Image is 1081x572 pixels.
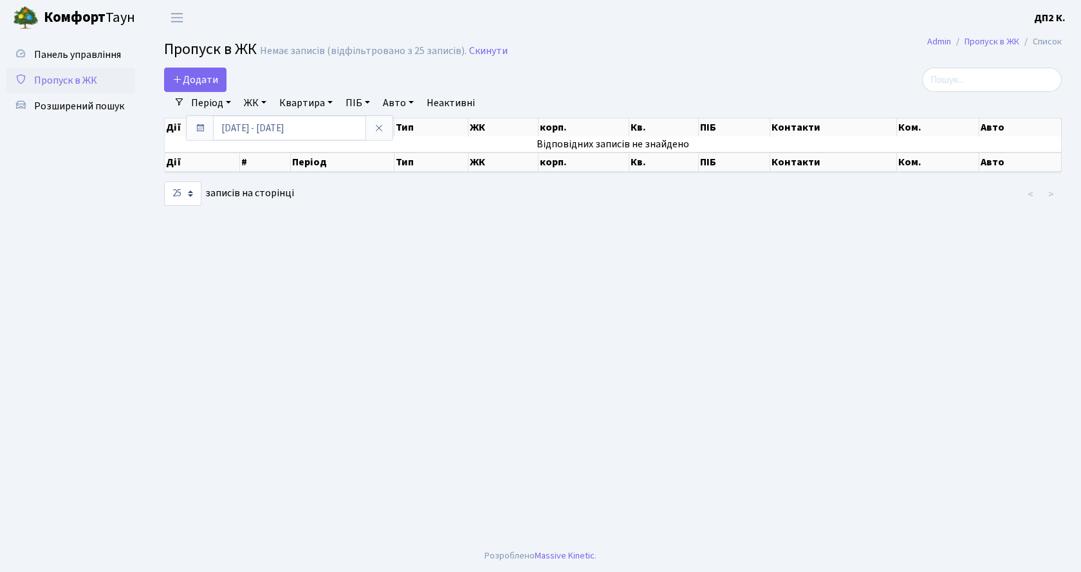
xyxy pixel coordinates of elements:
span: Пропуск в ЖК [164,38,257,60]
th: ПІБ [699,118,770,136]
th: Ком. [897,152,979,172]
a: Massive Kinetic [535,549,595,562]
th: ПІБ [699,152,770,172]
td: Відповідних записів не знайдено [165,136,1062,152]
span: Розширений пошук [34,99,124,113]
a: Додати [164,68,226,92]
a: Скинути [469,45,508,57]
li: Список [1019,35,1062,49]
th: Контакти [770,152,897,172]
a: Квартира [274,92,338,114]
th: ЖК [468,118,539,136]
th: Ком. [897,118,979,136]
a: Період [186,92,236,114]
nav: breadcrumb [908,28,1081,55]
span: Панель управління [34,48,121,62]
a: Панель управління [6,42,135,68]
span: Пропуск в ЖК [34,73,97,88]
span: Таун [44,7,135,29]
a: Пропуск в ЖК [6,68,135,93]
th: Період [291,152,394,172]
a: ЖК [239,92,272,114]
th: Дії [165,152,240,172]
label: записів на сторінці [164,181,294,206]
a: Розширений пошук [6,93,135,119]
b: Комфорт [44,7,106,28]
th: корп. [539,118,629,136]
input: Пошук... [922,68,1062,92]
button: Переключити навігацію [161,7,193,28]
div: Розроблено . [485,549,596,563]
th: Тип [394,152,468,172]
th: Контакти [770,118,897,136]
span: Додати [172,73,218,87]
th: Авто [979,118,1062,136]
th: ЖК [468,152,539,172]
a: Admin [927,35,951,48]
th: корп. [539,152,629,172]
select: записів на сторінці [164,181,201,206]
a: ПІБ [340,92,375,114]
th: Тип [394,118,468,136]
th: Авто [979,152,1062,172]
b: ДП2 К. [1034,11,1066,25]
th: Кв. [629,118,699,136]
a: ДП2 К. [1034,10,1066,26]
th: Кв. [629,152,699,172]
th: Дії [165,118,240,136]
img: logo.png [13,5,39,31]
div: Немає записів (відфільтровано з 25 записів). [260,45,467,57]
th: # [240,152,291,172]
a: Неактивні [421,92,480,114]
a: Пропуск в ЖК [965,35,1019,48]
a: Авто [378,92,419,114]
